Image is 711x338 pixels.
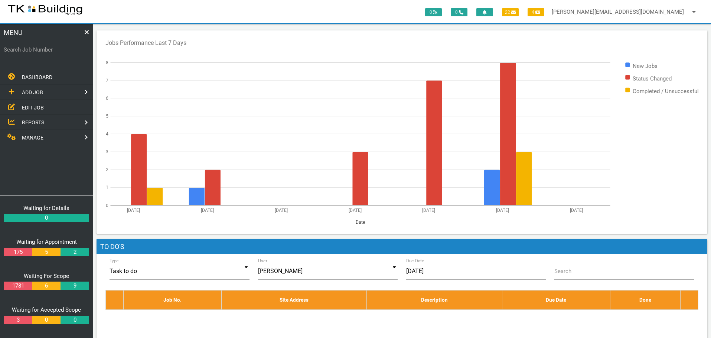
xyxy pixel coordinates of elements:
[4,282,32,290] a: 1781
[201,207,214,213] text: [DATE]
[4,27,23,37] span: MENU
[32,316,61,324] a: 0
[106,60,108,65] text: 8
[32,248,61,256] a: 5
[610,291,680,309] th: Done
[23,205,69,211] a: Waiting for Details
[275,207,288,213] text: [DATE]
[106,149,108,154] text: 3
[22,135,43,141] span: MANAGE
[61,248,89,256] a: 2
[4,316,32,324] a: 3
[22,104,44,110] span: EDIT JOB
[61,316,89,324] a: 0
[4,214,89,222] a: 0
[554,267,571,276] label: Search
[425,8,442,16] span: 0
[349,207,362,213] text: [DATE]
[110,257,119,264] label: Type
[633,62,658,69] text: New Jobs
[502,8,519,16] span: 22
[406,257,424,264] label: Due Date
[502,291,610,309] th: Due Date
[106,185,108,190] text: 1
[22,119,44,125] span: REPORTS
[124,291,222,309] th: Job No.
[22,74,52,80] span: DASHBOARD
[451,8,467,16] span: 0
[496,207,509,213] text: [DATE]
[106,203,108,208] text: 0
[12,306,81,313] a: Waiting for Accepted Scope
[633,75,672,82] text: Status Changed
[127,207,140,213] text: [DATE]
[106,167,108,172] text: 2
[106,95,108,101] text: 6
[422,207,435,213] text: [DATE]
[633,88,699,94] text: Completed / Unsuccessful
[4,46,89,54] label: Search Job Number
[24,273,69,279] a: Waiting For Scope
[106,131,108,137] text: 4
[258,257,267,264] label: User
[106,78,108,83] text: 7
[61,282,89,290] a: 9
[97,239,707,254] h1: To Do's
[22,89,43,95] span: ADD JOB
[356,219,365,224] text: Date
[367,291,502,309] th: Description
[7,4,83,16] img: s3file
[32,282,61,290] a: 6
[528,8,544,16] span: 4
[105,39,186,46] text: Jobs Performance Last 7 Days
[4,248,32,256] a: 175
[570,207,583,213] text: [DATE]
[106,113,108,118] text: 5
[16,239,77,245] a: Waiting for Appointment
[222,291,367,309] th: Site Address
